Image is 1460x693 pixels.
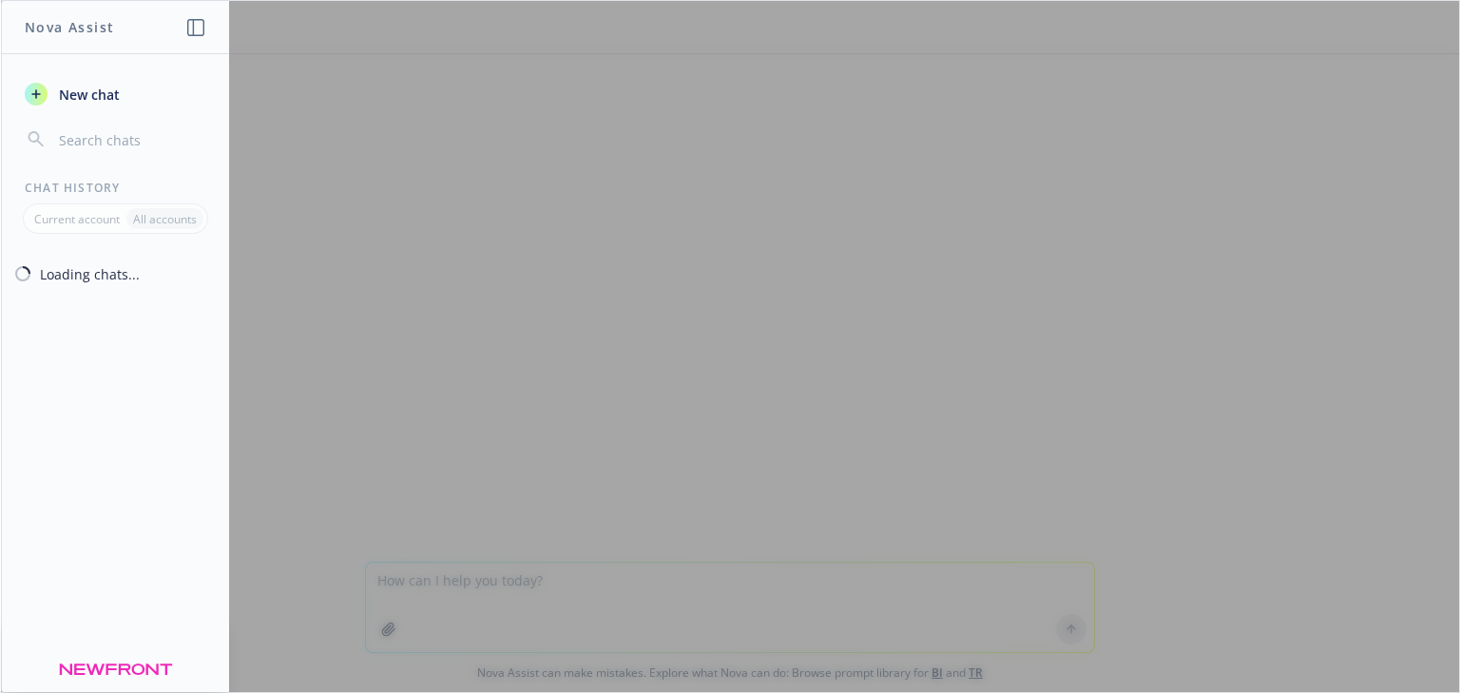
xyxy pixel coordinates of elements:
p: Current account [34,211,120,227]
div: Chat History [2,180,229,196]
p: All accounts [133,211,197,227]
button: Loading chats... [2,257,229,291]
input: Search chats [55,126,206,153]
button: New chat [17,77,214,111]
h1: Nova Assist [25,17,114,37]
span: New chat [55,85,120,105]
